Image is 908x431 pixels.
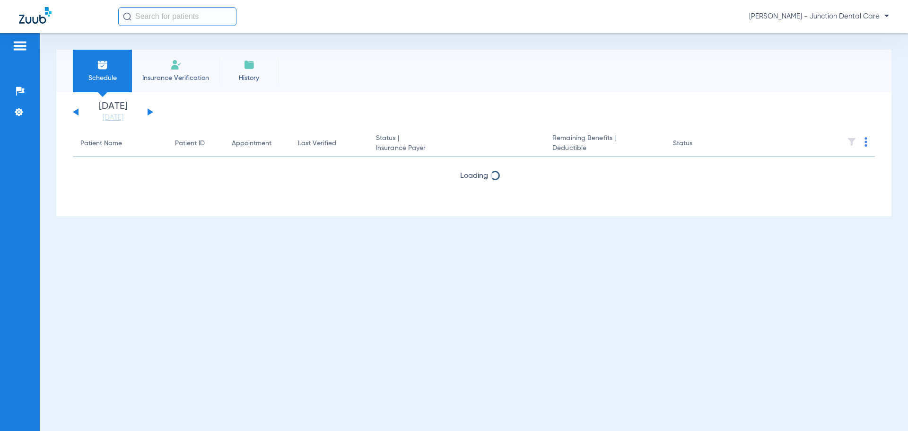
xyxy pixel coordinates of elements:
[298,139,361,149] div: Last Verified
[139,73,212,83] span: Insurance Verification
[460,172,488,180] span: Loading
[97,59,108,70] img: Schedule
[85,102,141,123] li: [DATE]
[80,139,122,149] div: Patient Name
[12,40,27,52] img: hamburger-icon
[170,59,182,70] img: Manual Insurance Verification
[19,7,52,24] img: Zuub Logo
[864,137,867,147] img: group-dot-blue.svg
[80,73,125,83] span: Schedule
[298,139,336,149] div: Last Verified
[118,7,236,26] input: Search for patients
[665,131,729,157] th: Status
[552,143,657,153] span: Deductible
[376,143,537,153] span: Insurance Payer
[175,139,217,149] div: Patient ID
[847,137,856,147] img: filter.svg
[232,139,283,149] div: Appointment
[232,139,271,149] div: Appointment
[85,113,141,123] a: [DATE]
[123,12,131,21] img: Search Icon
[175,139,205,149] div: Patient ID
[749,12,889,21] span: [PERSON_NAME] - Junction Dental Care
[368,131,545,157] th: Status |
[227,73,271,83] span: History
[80,139,160,149] div: Patient Name
[244,59,255,70] img: History
[545,131,665,157] th: Remaining Benefits |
